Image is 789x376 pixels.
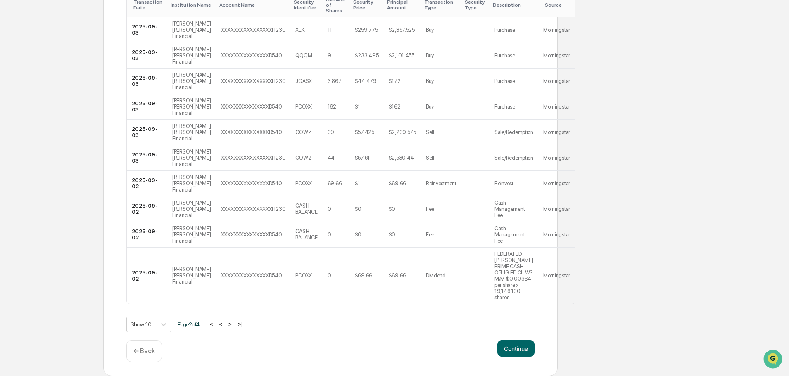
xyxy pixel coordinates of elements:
div: 0 [328,272,331,279]
div: 11 [328,27,332,33]
div: JGASX [295,78,312,84]
div: Dividend [426,272,446,279]
img: 1746055101610-c473b297-6a78-478c-a979-82029cc54cd1 [8,63,23,78]
div: Sell [426,129,434,135]
div: $0 [355,232,361,238]
td: XXXXXXXXXXXXXXXD540 [216,248,291,304]
div: [PERSON_NAME] [PERSON_NAME] Financial [172,266,211,285]
div: Reinvestment [426,180,456,187]
div: $0 [389,206,395,212]
div: CASH BALANCE [295,228,317,241]
td: XXXXXXXXXXXXXXXXH230 [216,196,291,222]
div: Purchase [494,104,515,110]
div: $172 [389,78,401,84]
div: [PERSON_NAME] [PERSON_NAME] Financial [172,174,211,193]
span: Pylon [82,140,100,146]
div: Purchase [494,78,515,84]
span: Page 2 of 4 [178,321,200,328]
div: Toggle SortBy [219,2,288,8]
td: XXXXXXXXXXXXXXXD540 [216,120,291,145]
div: QQQM [295,52,312,59]
div: 0 [328,206,331,212]
td: XXXXXXXXXXXXXXXXH230 [216,69,291,94]
div: Sell [426,155,434,161]
a: Powered byPylon [58,140,100,146]
div: Fee [426,206,434,212]
div: Buy [426,52,434,59]
td: Morningstar [538,248,575,304]
td: Morningstar [538,145,575,171]
td: 2025-09-02 [127,222,167,248]
div: PCOXX [295,180,312,187]
div: 39 [328,129,334,135]
button: >| [235,321,245,328]
div: [PERSON_NAME] [PERSON_NAME] Financial [172,149,211,167]
td: Morningstar [538,17,575,43]
td: XXXXXXXXXXXXXXXD540 [216,94,291,120]
div: Toggle SortBy [493,2,535,8]
span: Attestations [68,104,102,112]
td: 2025-09-03 [127,69,167,94]
div: [PERSON_NAME] [PERSON_NAME] Financial [172,225,211,244]
div: Reinvest [494,180,513,187]
p: ← Back [133,347,155,355]
div: [PERSON_NAME] [PERSON_NAME] Financial [172,200,211,218]
div: $2,530.44 [389,155,414,161]
div: 9 [328,52,331,59]
div: FEDERATED [PERSON_NAME] PRIME CASH OBLIG FD CL WS M/M $0.00364 per share x 19,148.130 shares [494,251,533,300]
div: Start new chat [28,63,135,71]
div: $69.66 [389,180,406,187]
button: Continue [497,340,535,357]
div: PCOXX [295,104,312,110]
td: Morningstar [538,69,575,94]
iframe: Open customer support [763,349,785,371]
div: $0 [355,206,361,212]
button: |< [206,321,215,328]
td: Morningstar [538,120,575,145]
div: We're available if you need us! [28,71,105,78]
td: 2025-09-02 [127,196,167,222]
div: [PERSON_NAME] [PERSON_NAME] Financial [172,46,211,65]
div: [PERSON_NAME] [PERSON_NAME] Financial [172,97,211,116]
div: [PERSON_NAME] [PERSON_NAME] Financial [172,72,211,90]
div: PCOXX [295,272,312,279]
div: $57.51 [355,155,370,161]
div: $69.66 [355,272,372,279]
td: Morningstar [538,196,575,222]
div: 69.66 [328,180,342,187]
div: COWZ [295,155,311,161]
div: Fee [426,232,434,238]
div: $2,239.575 [389,129,416,135]
div: XLK [295,27,304,33]
td: 2025-09-03 [127,94,167,120]
div: 0 [328,232,331,238]
div: $69.66 [389,272,406,279]
div: Toggle SortBy [171,2,213,8]
div: 🗄️ [60,105,67,111]
td: XXXXXXXXXXXXXXXD540 [216,171,291,196]
button: < [216,321,225,328]
div: $233.495 [355,52,379,59]
button: Start new chat [140,66,150,76]
div: $2,857.525 [389,27,415,33]
div: Toggle SortBy [545,2,572,8]
td: 2025-09-02 [127,248,167,304]
div: $2,101.455 [389,52,414,59]
span: Preclearance [17,104,53,112]
button: > [226,321,234,328]
td: Morningstar [538,222,575,248]
div: $44.479 [355,78,377,84]
p: How can we help? [8,17,150,31]
div: 🖐️ [8,105,15,111]
div: $1 [355,180,360,187]
div: Cash Management Fee [494,200,533,218]
div: $57.425 [355,129,374,135]
div: Purchase [494,52,515,59]
td: XXXXXXXXXXXXXXXXH230 [216,145,291,171]
div: [PERSON_NAME] [PERSON_NAME] Financial [172,21,211,39]
span: Data Lookup [17,120,52,128]
div: Buy [426,78,434,84]
div: Sale/Redemption [494,129,533,135]
td: 2025-09-02 [127,171,167,196]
